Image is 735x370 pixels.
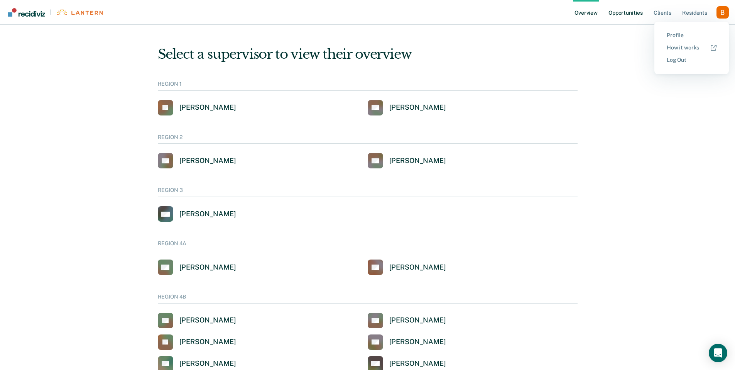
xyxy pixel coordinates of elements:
a: [PERSON_NAME] [158,334,236,350]
a: [PERSON_NAME] [368,153,446,168]
div: [PERSON_NAME] [179,338,236,346]
button: Profile dropdown button [716,6,729,19]
div: REGION 4A [158,240,578,250]
div: Select a supervisor to view their overview [158,46,578,62]
div: [PERSON_NAME] [179,103,236,112]
a: How it works [667,44,716,51]
div: REGION 1 [158,81,578,91]
div: REGION 4B [158,294,578,304]
div: [PERSON_NAME] [389,156,446,165]
a: [PERSON_NAME] [158,313,236,328]
a: Profile [667,32,716,39]
div: [PERSON_NAME] [389,103,446,112]
div: [PERSON_NAME] [179,156,236,165]
a: [PERSON_NAME] [368,260,446,275]
span: | [45,9,56,15]
a: [PERSON_NAME] [368,100,446,115]
div: [PERSON_NAME] [179,359,236,368]
img: Recidiviz [8,8,45,17]
div: REGION 2 [158,134,578,144]
div: [PERSON_NAME] [179,210,236,219]
a: [PERSON_NAME] [368,334,446,350]
a: Log Out [667,57,716,63]
a: [PERSON_NAME] [158,206,236,222]
img: Lantern [56,9,103,15]
div: [PERSON_NAME] [389,338,446,346]
div: [PERSON_NAME] [389,263,446,272]
a: [PERSON_NAME] [158,153,236,168]
div: [PERSON_NAME] [389,359,446,368]
a: [PERSON_NAME] [158,260,236,275]
div: Profile menu [654,22,729,74]
div: [PERSON_NAME] [389,316,446,325]
a: [PERSON_NAME] [158,100,236,115]
a: [PERSON_NAME] [368,313,446,328]
div: [PERSON_NAME] [179,263,236,272]
div: REGION 3 [158,187,578,197]
div: Open Intercom Messenger [709,344,727,362]
div: [PERSON_NAME] [179,316,236,325]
